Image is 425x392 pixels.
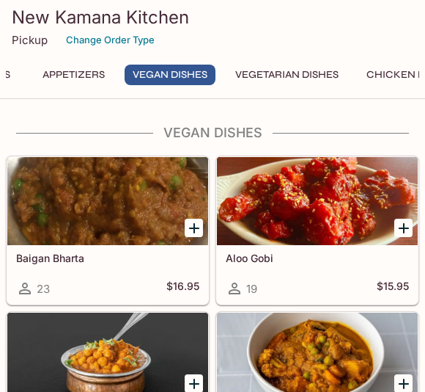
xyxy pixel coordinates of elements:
a: Aloo Gobi19$15.95 [216,156,418,305]
h5: Baigan Bharta [16,252,199,264]
button: Appetizers [34,65,113,85]
h5: $16.95 [166,280,199,297]
span: 23 [37,282,50,296]
button: Vegetarian Dishes [227,65,347,85]
div: Baigan Bharta [7,157,208,245]
button: Add Baigan Bharta [185,219,203,237]
div: Aloo Gobi [217,157,418,245]
a: Baigan Bharta23$16.95 [7,156,209,305]
span: 19 [246,282,257,296]
h5: Aloo Gobi [226,252,409,264]
h5: $15.95 [377,280,409,297]
button: Add Aloo Gobi [394,219,413,237]
h4: Vegan Dishes [6,125,419,141]
p: Pickup [12,33,48,47]
button: Vegan Dishes [125,65,215,85]
h3: New Kamana Kitchen [12,6,413,29]
button: Change Order Type [59,29,161,51]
